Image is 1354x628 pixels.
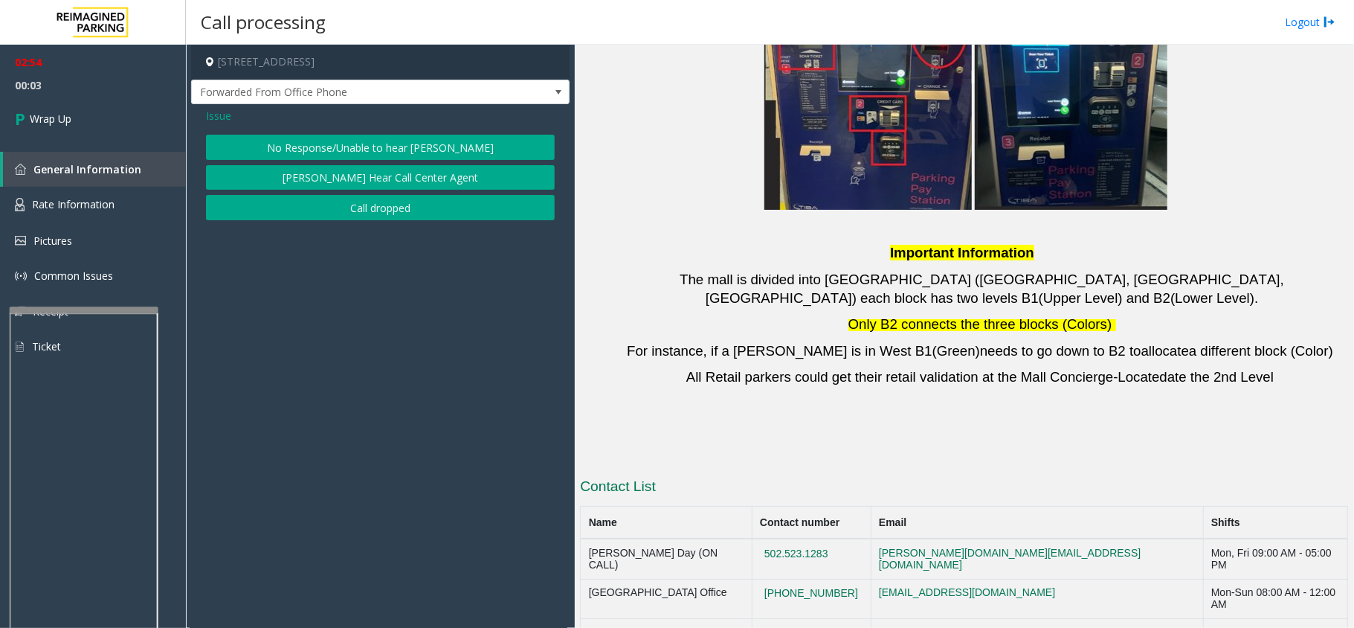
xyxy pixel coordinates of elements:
[15,236,26,246] img: 'icon'
[1141,343,1189,359] span: allocate
[686,369,1118,385] span: All Retail parkers could get their retail validation at the Mall Concierge-
[206,108,231,124] span: Issue
[752,507,871,539] th: Contact number
[627,343,1141,359] span: For instance, if a [PERSON_NAME] is in West B1(Green)needs to go down to B2 to
[879,547,1141,571] a: [PERSON_NAME][DOMAIN_NAME][EMAIL_ADDRESS][DOMAIN_NAME]
[760,548,833,561] button: 502.523.1283
[848,316,1112,332] span: Only B2 connects the three blocks (Colors)
[206,195,555,220] button: Call dropped
[1118,369,1167,385] span: Located
[581,507,752,539] th: Name
[15,198,25,211] img: 'icon'
[890,245,1034,260] span: Important Information
[1203,507,1347,539] th: Shifts
[30,111,71,126] span: Wrap Up
[34,269,113,283] span: Common Issues
[1211,587,1339,611] div: Mon-Sun 08:00 AM - 12:00 AM
[760,587,863,600] button: [PHONE_NUMBER]
[193,4,333,40] h3: Call processing
[15,270,27,282] img: 'icon'
[206,135,555,160] button: No Response/Unable to hear [PERSON_NAME]
[33,234,72,248] span: Pictures
[1189,343,1333,359] span: a different block (Color)
[879,586,1055,598] a: [EMAIL_ADDRESS][DOMAIN_NAME]
[680,272,1284,306] span: The mall is divided into [GEOGRAPHIC_DATA] ([GEOGRAPHIC_DATA], [GEOGRAPHIC_DATA], [GEOGRAPHIC_DAT...
[580,477,1348,501] h3: Contact List
[206,165,555,190] button: [PERSON_NAME] Hear Call Center Agent
[871,507,1203,539] th: Email
[581,579,752,619] td: [GEOGRAPHIC_DATA] Office
[1167,369,1274,385] span: ate the 2nd Level
[1285,14,1335,30] a: Logout
[581,539,752,579] td: [PERSON_NAME] Day (ON CALL)
[192,80,494,104] span: Forwarded From Office Phone
[33,162,141,176] span: General Information
[1211,548,1339,571] div: Mon, Fri 09:00 AM - 05:00 PM
[191,45,570,80] h4: [STREET_ADDRESS]
[32,197,115,211] span: Rate Information
[33,304,68,318] span: Receipt
[15,164,26,175] img: 'icon'
[1324,14,1335,30] img: logout
[3,152,186,187] a: General Information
